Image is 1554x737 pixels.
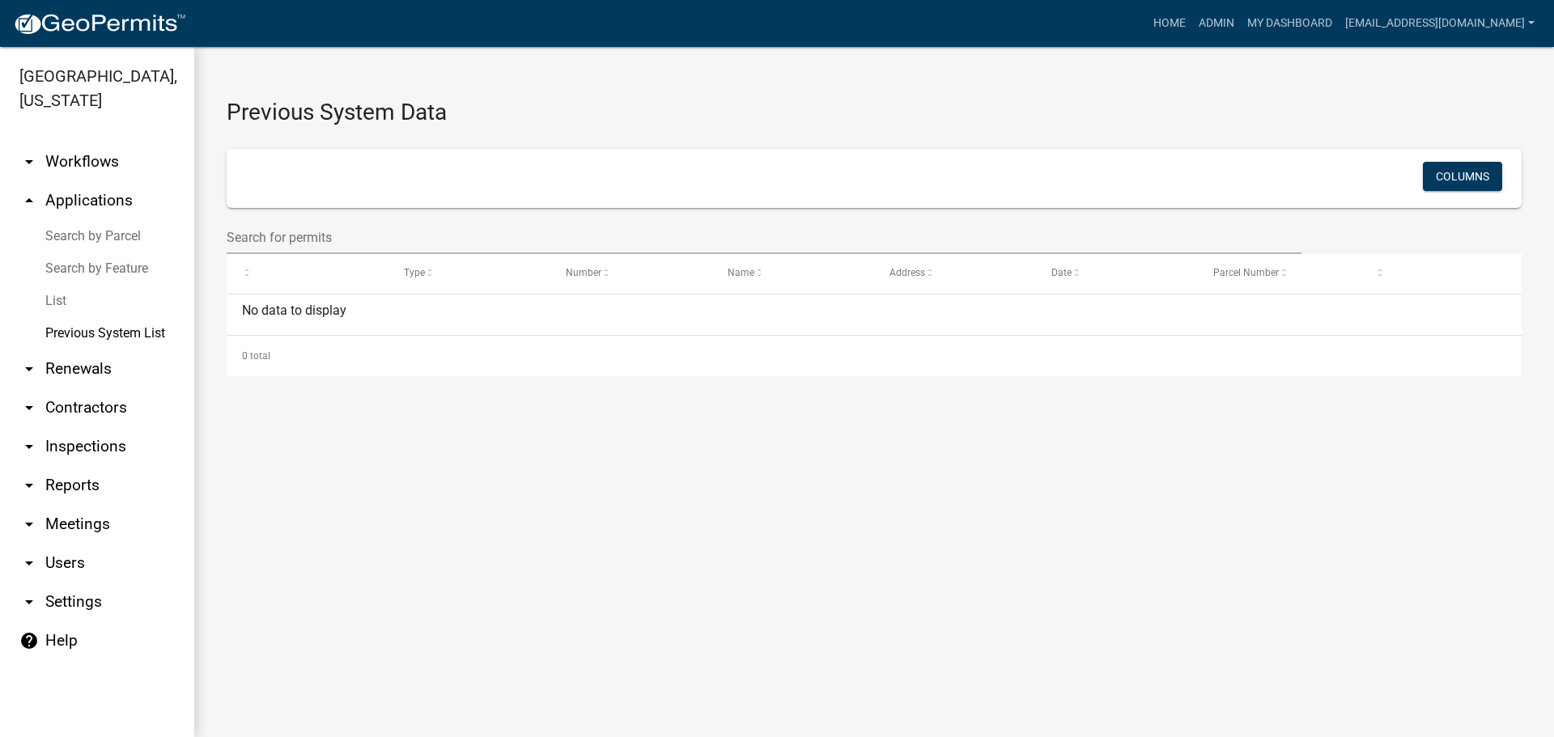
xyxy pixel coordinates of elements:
button: Columns [1423,162,1502,191]
i: arrow_drop_down [19,553,39,573]
datatable-header-cell: Name [712,254,874,293]
span: Name [728,267,754,278]
datatable-header-cell: Type [388,254,550,293]
i: arrow_drop_down [19,437,39,456]
span: Type [404,267,425,278]
i: arrow_drop_down [19,592,39,612]
span: Parcel Number [1213,267,1279,278]
input: Search for permits [227,221,1301,254]
span: Date [1051,267,1072,278]
i: arrow_drop_down [19,359,39,379]
datatable-header-cell: Date [1036,254,1198,293]
i: arrow_drop_up [19,191,39,210]
div: 0 total [227,336,1522,376]
span: Number [566,267,601,278]
i: arrow_drop_down [19,476,39,495]
i: arrow_drop_down [19,515,39,534]
a: Home [1147,8,1192,39]
div: No data to display [227,294,1522,335]
a: Admin [1192,8,1241,39]
i: arrow_drop_down [19,152,39,172]
datatable-header-cell: Address [874,254,1036,293]
a: My Dashboard [1241,8,1339,39]
i: help [19,631,39,650]
datatable-header-cell: Number [550,254,712,293]
a: [EMAIL_ADDRESS][DOMAIN_NAME] [1339,8,1541,39]
h3: Previous System Data [227,79,1522,129]
span: Address [890,267,925,278]
datatable-header-cell: Parcel Number [1198,254,1360,293]
i: arrow_drop_down [19,398,39,417]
